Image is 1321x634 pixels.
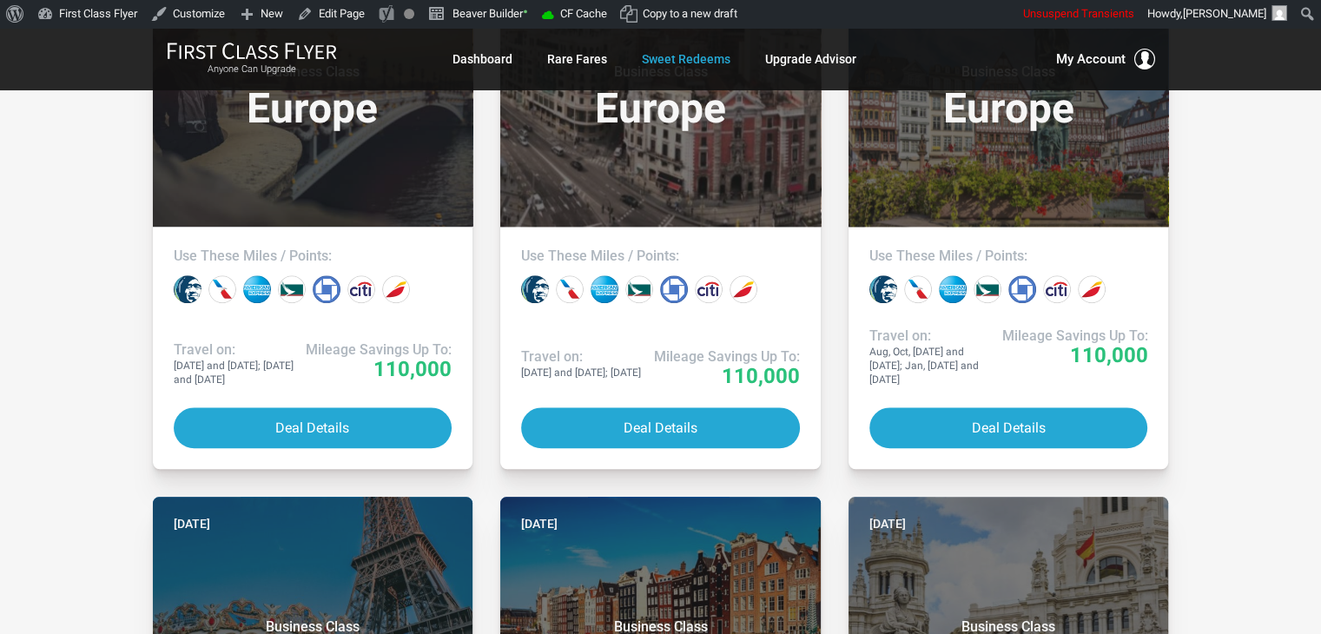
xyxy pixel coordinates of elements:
div: Alaska miles [521,275,549,303]
button: Deal Details [869,407,1148,448]
div: Citi points [1043,275,1071,303]
h4: Use These Miles / Points: [869,248,1148,265]
a: Dashboard [452,43,512,75]
button: Deal Details [521,407,800,448]
div: Amex points [243,275,271,303]
a: Upgrade Advisor [765,43,856,75]
h4: Use These Miles / Points: [174,248,452,265]
span: Unsuspend Transients [1023,7,1134,20]
div: Chase points [1008,275,1036,303]
div: Citi points [347,275,375,303]
div: Chase points [313,275,340,303]
div: Amex points [591,275,618,303]
span: • [523,3,528,21]
div: Iberia miles [1078,275,1106,303]
span: [PERSON_NAME] [1183,7,1266,20]
h3: Europe [869,63,1148,129]
div: American miles [208,275,236,303]
a: First Class FlyerAnyone Can Upgrade [167,42,337,76]
img: First Class Flyer [167,42,337,60]
div: Alaska miles [174,275,201,303]
h3: Europe [521,63,800,129]
button: Deal Details [174,407,452,448]
div: Citi points [695,275,723,303]
h4: Use These Miles / Points: [521,248,800,265]
h3: Europe [174,63,452,129]
div: Iberia miles [382,275,410,303]
span: My Account [1056,49,1126,69]
a: Sweet Redeems [642,43,730,75]
time: [DATE] [174,514,210,533]
div: Chase points [660,275,688,303]
time: [DATE] [521,514,558,533]
div: Amex points [939,275,967,303]
div: Cathay Pacific miles [974,275,1001,303]
time: [DATE] [869,514,906,533]
small: Anyone Can Upgrade [167,63,337,76]
div: Cathay Pacific miles [278,275,306,303]
div: Cathay Pacific miles [625,275,653,303]
a: Rare Fares [547,43,607,75]
div: Alaska miles [869,275,897,303]
button: My Account [1056,49,1155,69]
div: American miles [556,275,584,303]
div: American miles [904,275,932,303]
div: Iberia miles [730,275,757,303]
